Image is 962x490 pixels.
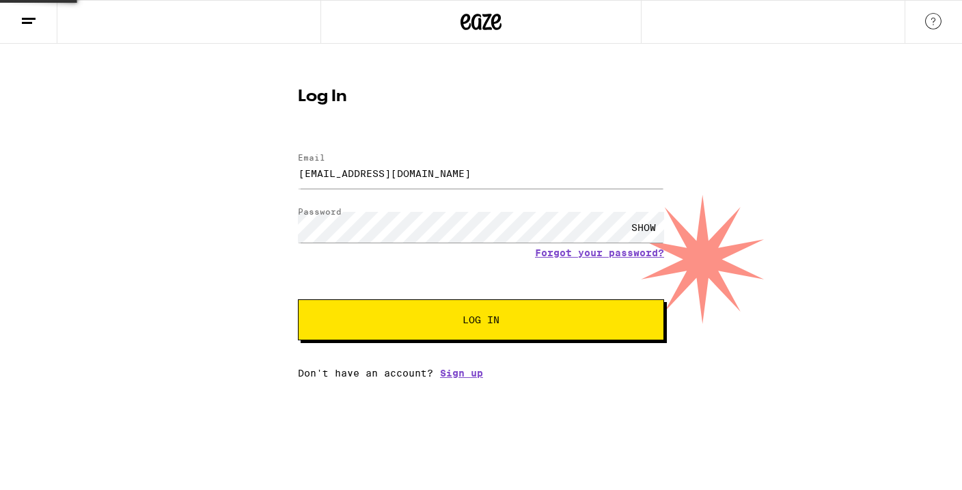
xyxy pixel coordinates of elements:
[298,368,664,379] div: Don't have an account?
[298,89,664,105] h1: Log In
[463,315,499,325] span: Log In
[440,368,483,379] a: Sign up
[298,207,342,216] label: Password
[298,153,325,162] label: Email
[535,247,664,258] a: Forgot your password?
[623,212,664,243] div: SHOW
[298,158,664,189] input: Email
[298,299,664,340] button: Log In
